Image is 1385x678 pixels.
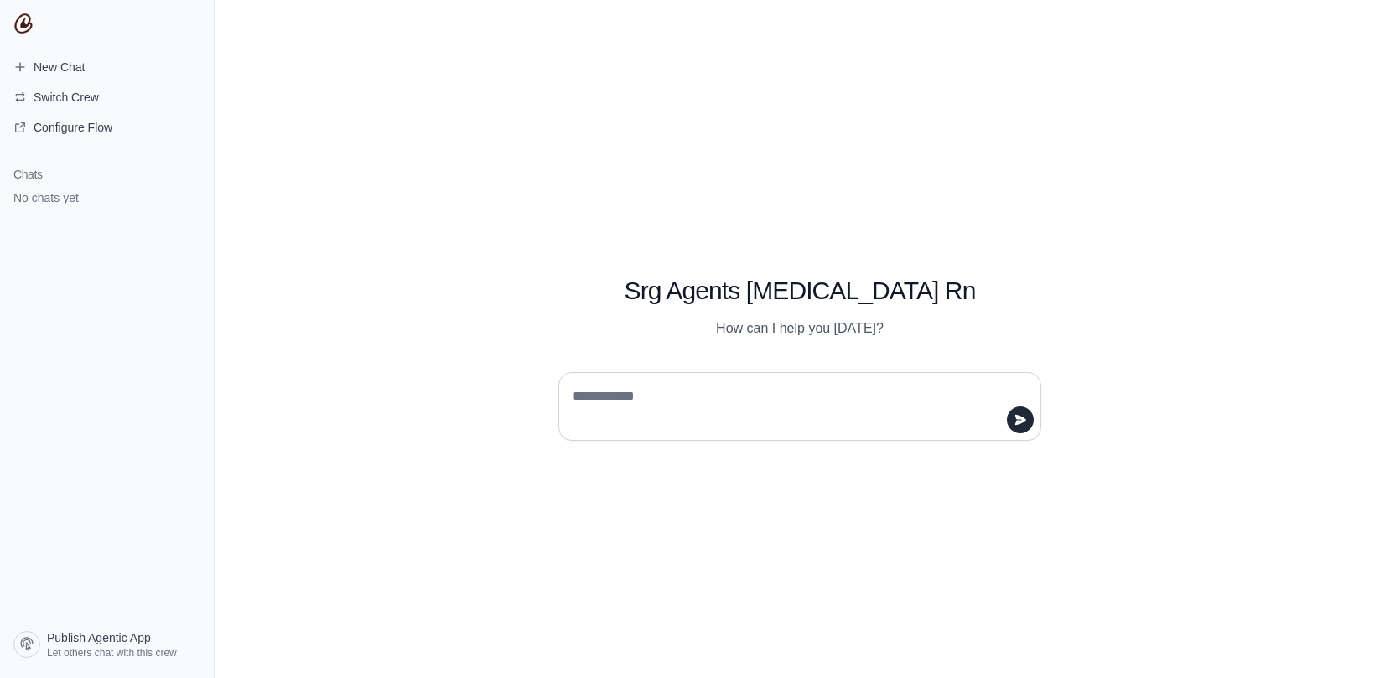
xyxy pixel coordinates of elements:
span: Publish Agentic App [47,629,151,646]
span: Let others chat with this crew [47,646,177,660]
a: Configure Flow [7,114,207,141]
span: Configure Flow [34,119,112,136]
a: Publish Agentic App Let others chat with this crew [7,624,207,665]
span: Switch Crew [34,89,99,106]
span: New Chat [34,59,85,75]
img: CrewAI Logo [13,13,34,34]
p: How can I help you [DATE]? [558,318,1041,339]
a: New Chat [7,54,207,80]
h1: Srg Agents [MEDICAL_DATA] Rn [558,276,1041,306]
button: Switch Crew [7,84,207,111]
